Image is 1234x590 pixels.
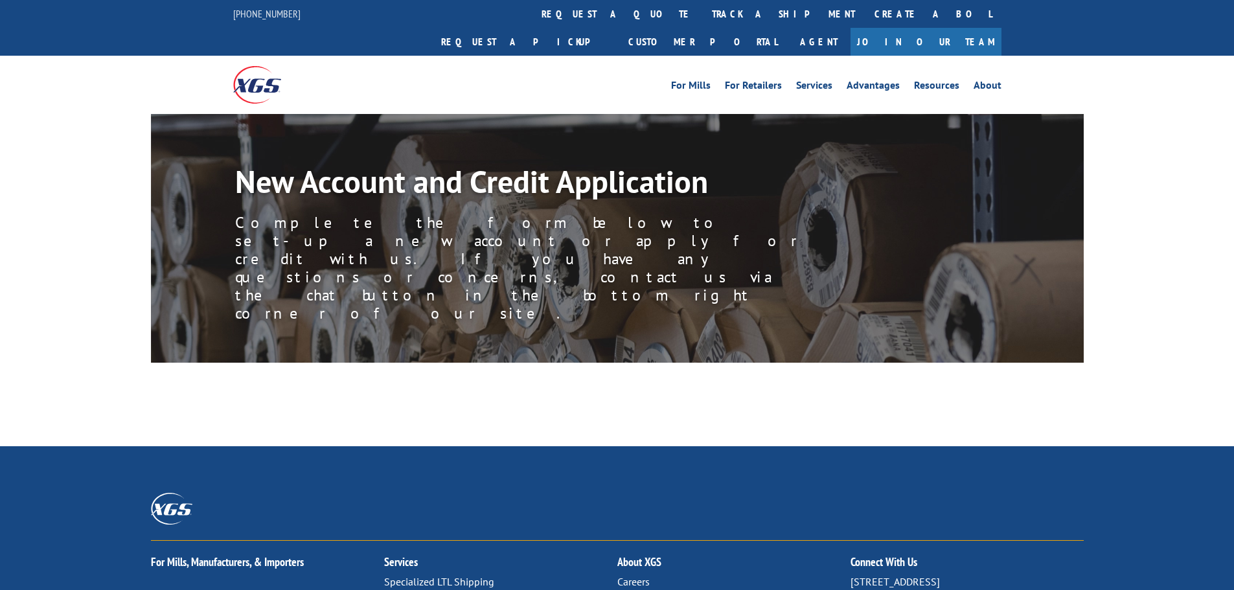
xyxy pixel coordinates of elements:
[851,28,1001,56] a: Join Our Team
[787,28,851,56] a: Agent
[796,80,832,95] a: Services
[235,166,818,203] h1: New Account and Credit Application
[617,575,650,588] a: Careers
[671,80,711,95] a: For Mills
[974,80,1001,95] a: About
[384,575,494,588] a: Specialized LTL Shipping
[725,80,782,95] a: For Retailers
[914,80,959,95] a: Resources
[233,7,301,20] a: [PHONE_NUMBER]
[151,493,192,525] img: XGS_Logos_ALL_2024_All_White
[847,80,900,95] a: Advantages
[619,28,787,56] a: Customer Portal
[235,214,818,323] p: Complete the form below to set-up a new account or apply for credit with us. If you have any ques...
[431,28,619,56] a: Request a pickup
[851,556,1084,574] h2: Connect With Us
[384,554,418,569] a: Services
[151,554,304,569] a: For Mills, Manufacturers, & Importers
[617,554,661,569] a: About XGS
